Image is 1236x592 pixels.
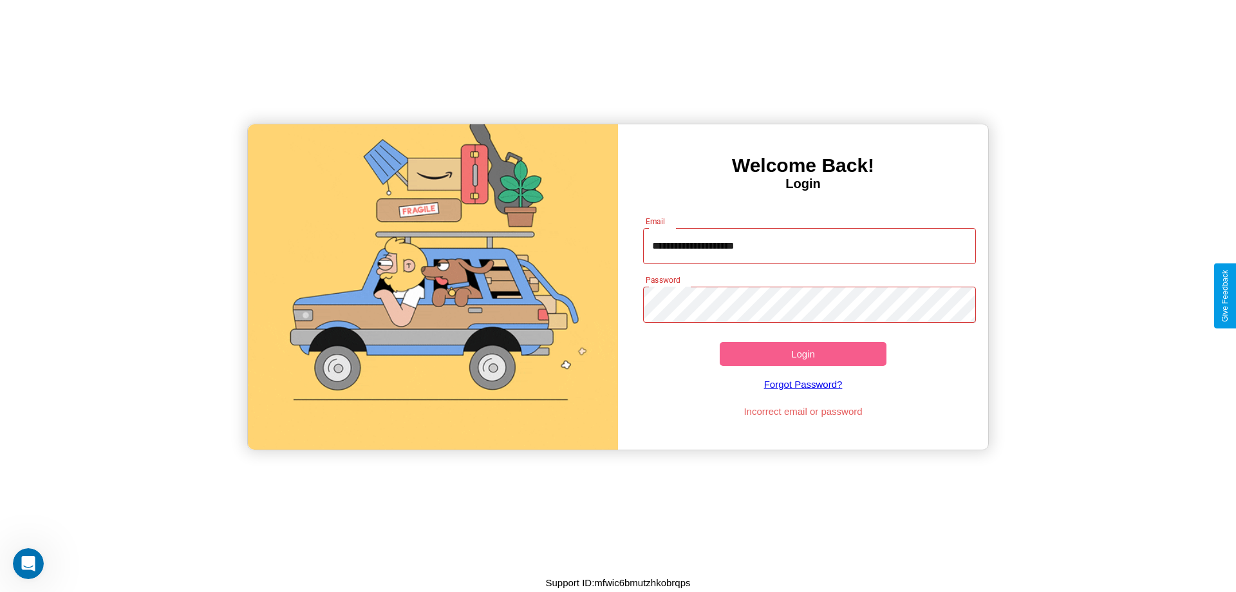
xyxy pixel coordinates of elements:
p: Support ID: mfwic6bmutzhkobrqps [545,574,690,591]
h3: Welcome Back! [618,155,988,177]
img: gif [248,124,618,450]
div: Give Feedback [1221,270,1230,322]
a: Forgot Password? [637,366,970,403]
label: Email [646,216,666,227]
p: Incorrect email or password [637,403,970,420]
iframe: Intercom live chat [13,548,44,579]
button: Login [720,342,886,366]
h4: Login [618,177,988,191]
label: Password [646,274,680,285]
